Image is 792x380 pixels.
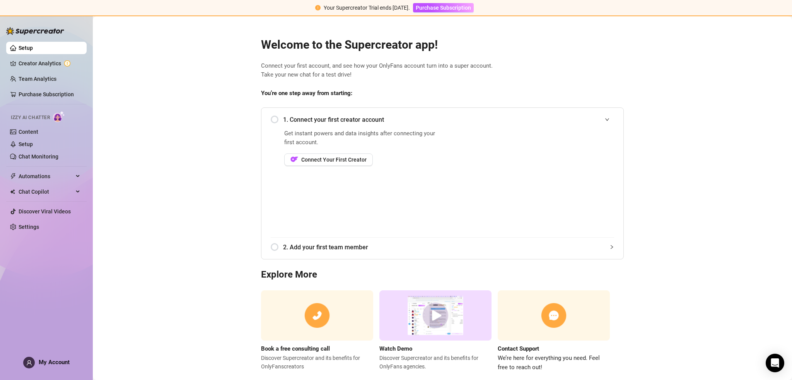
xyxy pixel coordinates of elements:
span: Discover Supercreator and its benefits for OnlyFans agencies. [379,354,492,371]
span: expanded [605,117,609,122]
span: 1. Connect your first creator account [283,115,614,124]
span: Connect your first account, and see how your OnlyFans account turn into a super account. Take you... [261,61,624,80]
img: consulting call [261,290,373,341]
img: Chat Copilot [10,189,15,194]
span: My Account [39,359,70,366]
a: Setup [19,45,33,51]
span: 2. Add your first team member [283,242,614,252]
a: Creator Analytics exclamation-circle [19,57,80,70]
a: Chat Monitoring [19,153,58,160]
span: exclamation-circle [315,5,321,10]
button: OFConnect Your First Creator [284,153,373,166]
a: Discover Viral Videos [19,208,71,215]
img: OF [290,155,298,163]
img: contact support [498,290,610,341]
span: Automations [19,170,73,182]
span: We’re here for everything you need. Feel free to reach out! [498,354,610,372]
iframe: Add Creators [459,129,614,228]
a: Purchase Subscription [413,5,474,11]
a: Watch DemoDiscover Supercreator and its benefits for OnlyFans agencies. [379,290,492,372]
a: OFConnect Your First Creator [284,153,440,166]
div: 1. Connect your first creator account [271,110,614,129]
span: collapsed [609,245,614,249]
a: Settings [19,224,39,230]
span: thunderbolt [10,173,16,179]
div: Open Intercom Messenger [766,354,784,372]
strong: Book a free consulting call [261,345,330,352]
strong: Watch Demo [379,345,412,352]
span: Connect Your First Creator [301,157,367,163]
span: Chat Copilot [19,186,73,198]
div: 2. Add your first team member [271,238,614,257]
a: Purchase Subscription [19,91,74,97]
h2: Welcome to the Supercreator app! [261,37,624,52]
a: Team Analytics [19,76,56,82]
span: Izzy AI Chatter [11,114,50,121]
span: Get instant powers and data insights after connecting your first account. [284,129,440,147]
img: AI Chatter [53,111,65,122]
img: logo-BBDzfeDw.svg [6,27,64,35]
span: Discover Supercreator and its benefits for OnlyFans creators [261,354,373,371]
span: user [26,360,32,366]
a: Content [19,129,38,135]
img: supercreator demo [379,290,492,341]
span: Your Supercreator Trial ends [DATE]. [324,5,410,11]
button: Purchase Subscription [413,3,474,12]
a: Setup [19,141,33,147]
a: Book a free consulting callDiscover Supercreator and its benefits for OnlyFanscreators [261,290,373,372]
h3: Explore More [261,269,624,281]
strong: Contact Support [498,345,539,352]
span: Purchase Subscription [416,5,471,11]
strong: You’re one step away from starting: [261,90,352,97]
